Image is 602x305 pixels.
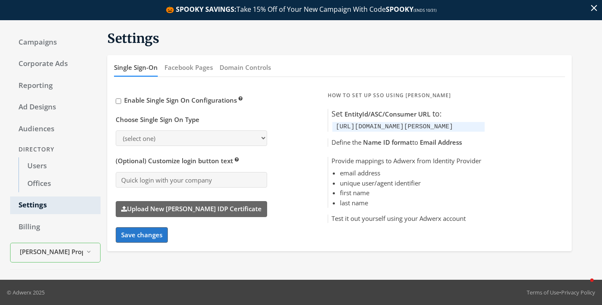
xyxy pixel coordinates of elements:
h5: Test it out yourself using your Adwerx account [328,215,485,223]
code: [URL][DOMAIN_NAME][PERSON_NAME] [336,123,453,130]
li: email address [340,168,481,178]
span: (Optional) Customize login button text [116,156,239,165]
a: Users [19,157,101,175]
li: first name [340,188,481,198]
h5: Define the to [328,138,485,147]
div: • [527,288,595,297]
button: Single Sign-On [114,58,158,77]
h5: Choose Single Sign On Type [116,116,199,124]
span: Settings [107,30,159,46]
iframe: Intercom live chat [573,276,594,297]
a: Privacy Policy [561,289,595,296]
a: Ad Designs [10,98,101,116]
a: Settings [10,196,101,214]
button: Domain Controls [220,58,271,77]
a: Offices [19,175,101,193]
h5: How to Set Up SSO Using [PERSON_NAME] [328,92,485,99]
span: [PERSON_NAME] Properties [20,247,83,257]
a: Reporting [10,77,101,95]
label: Upload New [PERSON_NAME] IDP Certificate [116,201,267,217]
input: Enable Single Sign On Configurations [116,98,121,104]
a: Campaigns [10,34,101,51]
p: © Adwerx 2025 [7,288,45,297]
button: Facebook Pages [164,58,213,77]
span: Name ID format [363,138,412,146]
span: EntityId/ASC/Consumer URL [345,110,430,118]
a: Audiences [10,120,101,138]
a: Billing [10,218,101,236]
li: last name [340,198,481,208]
a: Corporate Ads [10,55,101,73]
button: [PERSON_NAME] Properties [10,243,101,263]
span: Email Address [420,138,462,146]
li: unique user/agent identifier [340,178,481,188]
span: Enable Single Sign On Configurations [124,96,243,104]
h5: Provide mappings to Adwerx from Identity Provider [328,157,485,165]
div: Directory [10,142,101,157]
a: Terms of Use [527,289,559,296]
button: Save changes [116,227,168,243]
h5: Set to: [328,109,485,119]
